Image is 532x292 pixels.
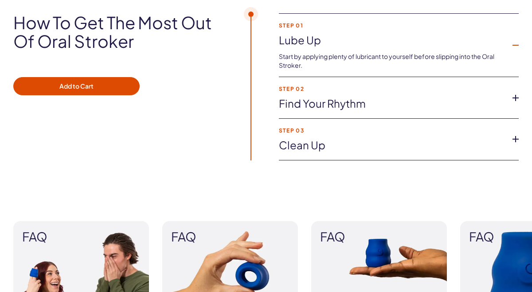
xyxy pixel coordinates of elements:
[320,230,438,244] span: FAQ
[171,230,289,244] span: FAQ
[279,138,505,153] a: Clean up
[279,128,505,133] strong: Step 03
[279,52,505,70] p: Start by applying plenty of lubricant to yourself before slipping into the Oral Stroker.
[279,86,505,92] strong: Step 02
[279,23,505,28] strong: Step 01
[279,96,505,111] a: Find your rhythm
[13,13,226,51] h2: How to get the most out of oral stroker
[22,230,140,244] span: FAQ
[13,77,140,96] button: Add to Cart
[279,33,505,48] a: Lube up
